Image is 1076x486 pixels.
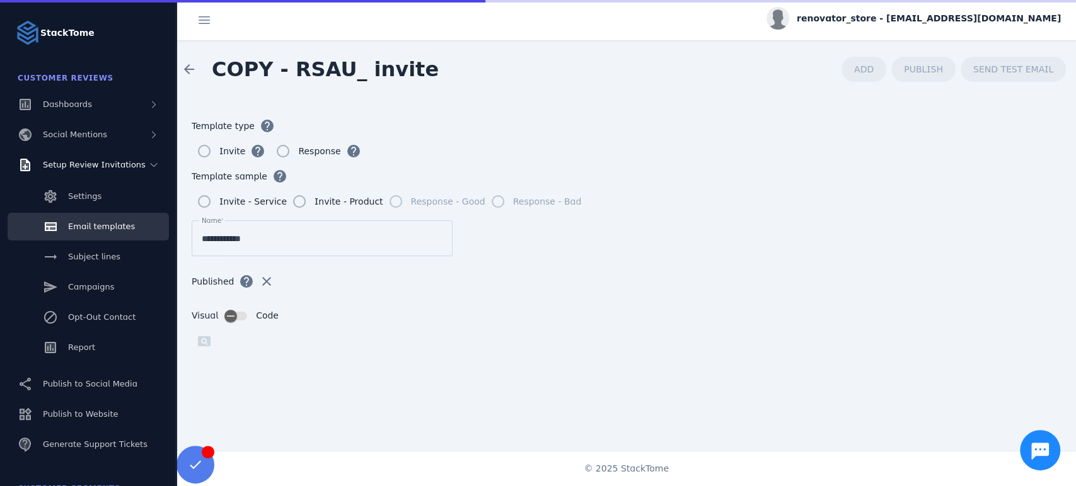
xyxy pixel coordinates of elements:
[212,57,439,81] span: COPY - RSAU_ invite
[8,334,169,361] a: Report
[43,439,148,449] span: Generate Support Tickets
[256,309,279,322] span: Code
[8,431,169,458] a: Generate Support Tickets
[202,217,221,224] mat-label: Name
[43,160,146,169] span: Setup Review Invitations
[192,120,255,133] span: Template type
[68,191,101,201] span: Settings
[259,274,274,289] mat-icon: clear
[192,309,218,322] span: Visual
[68,222,135,231] span: Email templates
[43,409,118,419] span: Publish to Website
[192,170,267,183] span: Template sample
[18,74,113,82] span: Customer Reviews
[43,130,107,139] span: Social Mentions
[217,194,287,209] label: Invite - Service
[511,194,582,209] label: Response - Bad
[15,20,40,45] img: Logo image
[8,273,169,301] a: Campaigns
[8,370,169,398] a: Publish to Social Media
[43,99,92,109] span: Dashboards
[408,194,485,209] label: Response - Good
[797,12,1061,25] span: renovator_store - [EMAIL_ADDRESS][DOMAIN_NAME]
[68,342,95,352] span: Report
[8,400,169,428] a: Publish to Website
[8,303,169,331] a: Opt-Out Contact
[8,183,169,210] a: Settings
[767,7,789,30] img: profile.jpg
[40,26,95,40] strong: StackTome
[8,243,169,271] a: Subject lines
[68,282,114,291] span: Campaigns
[68,312,136,322] span: Opt-Out Contact
[43,379,137,388] span: Publish to Social Media
[8,213,169,240] a: Email templates
[296,144,340,159] label: Response
[217,144,245,159] label: Invite
[192,275,234,288] span: Published
[234,269,259,294] button: Published
[68,252,120,261] span: Subject lines
[312,194,383,209] label: Invite - Product
[767,7,1061,30] button: renovator_store - [EMAIL_ADDRESS][DOMAIN_NAME]
[584,462,669,475] span: © 2025 StackTome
